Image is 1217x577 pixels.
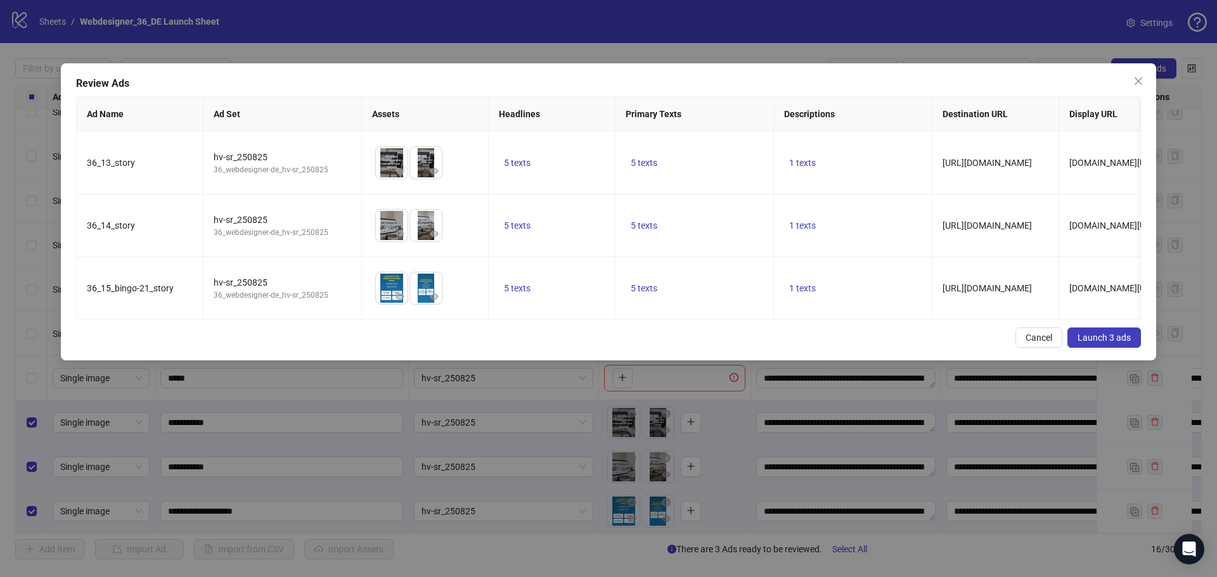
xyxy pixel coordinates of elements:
button: Preview [427,163,442,179]
button: 5 texts [626,281,662,296]
span: eye [430,229,439,238]
span: [URL][DOMAIN_NAME] [943,158,1032,168]
img: Asset 1 [376,147,408,179]
img: Asset 2 [410,210,442,241]
th: Primary Texts [615,97,774,132]
span: eye [396,292,404,301]
div: hv-sr_250825 [214,150,351,164]
div: 36_webdesigner-de_hv-sr_250825 [214,164,351,176]
th: Ad Name [77,97,203,132]
span: 5 texts [631,283,657,293]
span: eye [430,292,439,301]
span: 36_13_story [87,158,135,168]
button: 5 texts [626,218,662,233]
div: Review Ads [76,76,1141,91]
button: Preview [392,163,408,179]
button: Preview [427,289,442,304]
th: Destination URL [932,97,1059,132]
span: Cancel [1026,333,1052,343]
button: Preview [392,226,408,241]
span: eye [396,167,404,175]
span: 5 texts [631,220,657,231]
img: Asset 1 [376,210,408,241]
button: 5 texts [626,155,662,170]
span: [DOMAIN_NAME][URL] [1069,283,1159,293]
div: hv-sr_250825 [214,276,351,289]
span: 5 texts [631,158,657,168]
span: 36_14_story [87,220,135,231]
button: 1 texts [784,155,821,170]
span: 36_15_bingo-21_story [87,283,174,293]
span: 1 texts [789,158,816,168]
div: 36_webdesigner-de_hv-sr_250825 [214,227,351,239]
span: 5 texts [504,158,531,168]
div: hv-sr_250825 [214,213,351,227]
span: 1 texts [789,283,816,293]
button: Close [1128,71,1149,91]
span: 1 texts [789,220,816,231]
span: [URL][DOMAIN_NAME] [943,283,1032,293]
th: Ad Set [203,97,362,132]
span: 5 texts [504,283,531,293]
th: Headlines [489,97,615,132]
img: Asset 2 [410,272,442,304]
span: [DOMAIN_NAME][URL] [1069,158,1159,168]
button: 5 texts [499,281,536,296]
img: Asset 1 [376,272,408,304]
button: Preview [427,226,442,241]
button: Launch 3 ads [1067,327,1141,348]
span: Launch 3 ads [1078,333,1131,343]
button: Preview [392,289,408,304]
button: 1 texts [784,281,821,296]
span: eye [396,229,404,238]
span: eye [430,167,439,175]
th: Assets [362,97,489,132]
th: Display URL [1059,97,1186,132]
button: 5 texts [499,218,536,233]
th: Descriptions [774,97,932,132]
span: 5 texts [504,220,531,231]
img: Asset 2 [410,147,442,179]
div: Open Intercom Messenger [1174,534,1204,564]
span: [URL][DOMAIN_NAME] [943,220,1032,231]
div: 36_webdesigner-de_hv-sr_250825 [214,289,351,301]
button: 1 texts [784,218,821,233]
span: close [1133,76,1143,86]
button: 5 texts [499,155,536,170]
span: [DOMAIN_NAME][URL] [1069,220,1159,231]
button: Cancel [1015,327,1062,348]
